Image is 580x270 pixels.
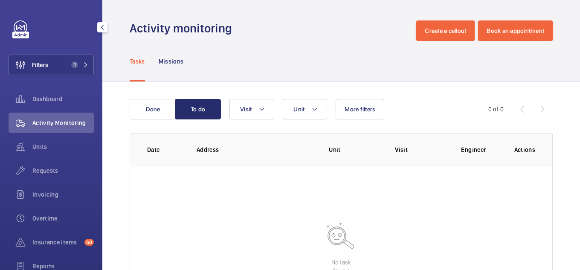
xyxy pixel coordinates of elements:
[130,99,176,119] button: Done
[461,145,500,154] p: Engineer
[84,239,94,246] span: 68
[32,214,94,223] span: Overtime
[488,105,504,113] div: 0 of 0
[395,145,447,154] p: Visit
[32,190,94,199] span: Invoicing
[416,20,475,41] button: Create a callout
[32,61,48,69] span: Filters
[514,145,535,154] p: Actions
[283,99,327,119] button: Unit
[329,145,381,154] p: Unit
[71,61,78,68] span: 1
[130,57,145,66] p: Tasks
[32,95,94,103] span: Dashboard
[229,99,274,119] button: Visit
[197,145,315,154] p: Address
[159,57,184,66] p: Missions
[147,145,183,154] p: Date
[32,166,94,175] span: Requests
[32,142,94,151] span: Units
[478,20,553,41] button: Book an appointment
[9,55,94,75] button: Filters1
[130,20,237,36] h1: Activity monitoring
[32,238,81,247] span: Insurance items
[345,106,375,113] span: More filters
[293,106,304,113] span: Unit
[175,99,221,119] button: To do
[240,106,252,113] span: Visit
[32,119,94,127] span: Activity Monitoring
[336,99,384,119] button: More filters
